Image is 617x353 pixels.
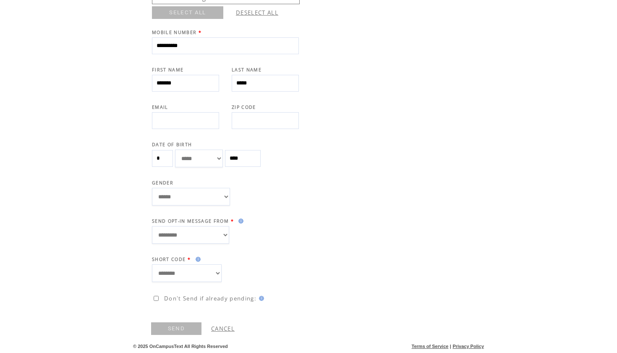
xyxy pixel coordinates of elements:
a: SELECT ALL [152,6,223,19]
span: GENDER [152,180,173,186]
span: © 2025 OnCampusText All Rights Reserved [133,344,228,349]
img: help.gif [236,219,243,224]
span: MOBILE NUMBER [152,29,196,35]
span: SHORT CODE [152,256,186,262]
a: DESELECT ALL [236,9,278,16]
span: LAST NAME [232,67,261,73]
img: help.gif [256,296,264,301]
a: SEND [151,322,201,335]
a: Privacy Policy [452,344,484,349]
span: ZIP CODE [232,104,256,110]
a: CANCEL [211,325,235,332]
span: DATE OF BIRTH [152,142,192,148]
span: | [450,344,451,349]
img: help.gif [193,257,201,262]
a: Terms of Service [412,344,449,349]
span: Don't Send if already pending: [164,295,256,302]
span: SEND OPT-IN MESSAGE FROM [152,218,229,224]
span: FIRST NAME [152,67,183,73]
span: EMAIL [152,104,168,110]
